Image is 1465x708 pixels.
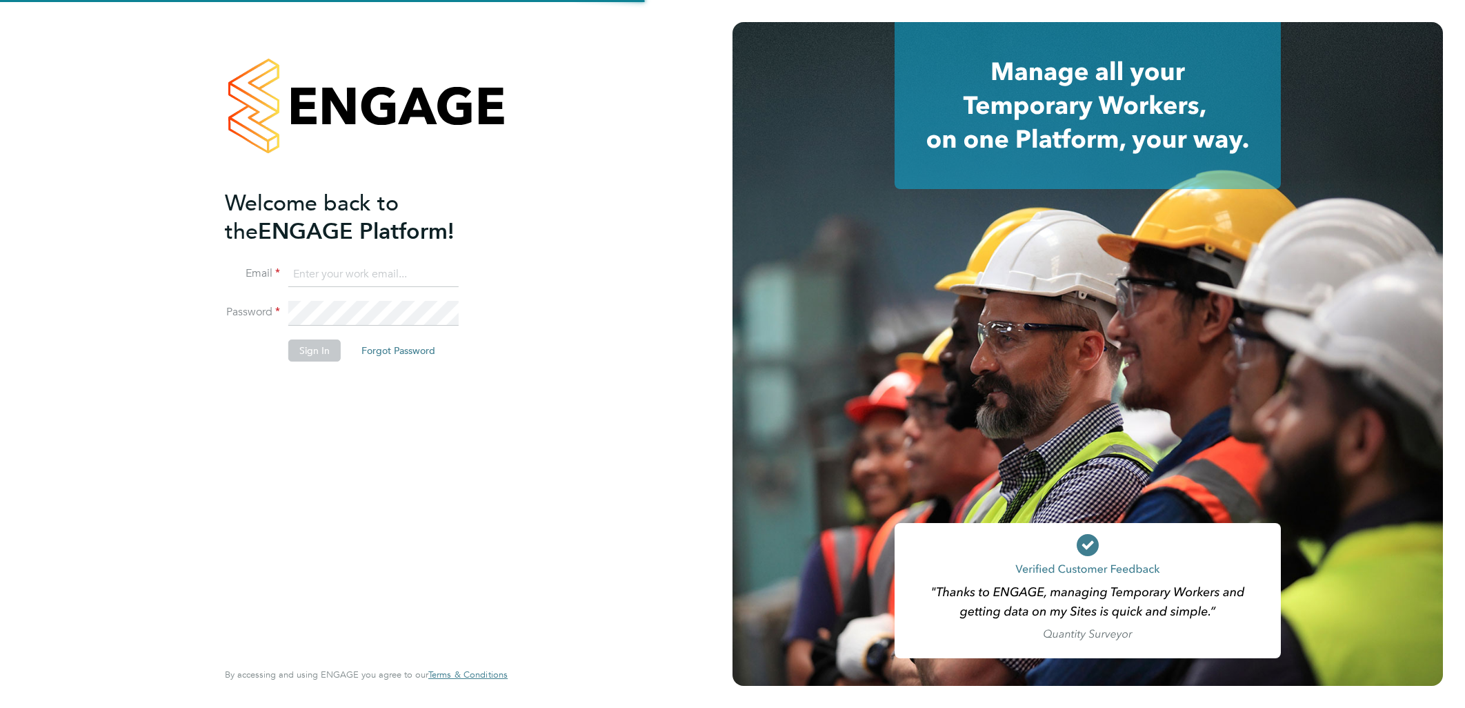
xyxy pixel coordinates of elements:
[288,340,341,362] button: Sign In
[428,669,508,680] a: Terms & Conditions
[225,190,399,245] span: Welcome back to the
[350,340,446,362] button: Forgot Password
[225,189,494,246] h2: ENGAGE Platform!
[225,266,280,281] label: Email
[225,305,280,319] label: Password
[288,262,459,287] input: Enter your work email...
[225,669,508,680] span: By accessing and using ENGAGE you agree to our
[428,669,508,680] span: Terms & Conditions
